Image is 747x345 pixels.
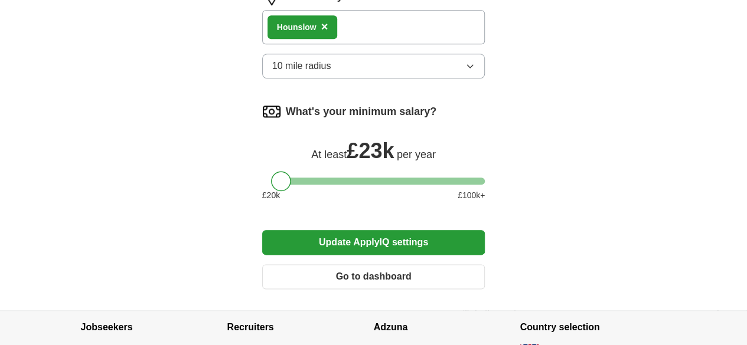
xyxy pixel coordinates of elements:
button: 10 mile radius [262,54,485,78]
span: £ 20 k [262,189,280,202]
span: At least [311,149,347,160]
label: What's your minimum salary? [286,104,436,120]
span: 10 mile radius [272,59,331,73]
button: Go to dashboard [262,264,485,289]
button: Update ApplyIQ settings [262,230,485,255]
span: £ 23k [347,139,394,163]
div: Hounslow [277,21,317,34]
h4: Country selection [520,311,667,344]
img: salary.png [262,102,281,121]
span: £ 100 k+ [458,189,485,202]
button: × [321,18,328,36]
span: per year [397,149,436,160]
span: × [321,20,328,33]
